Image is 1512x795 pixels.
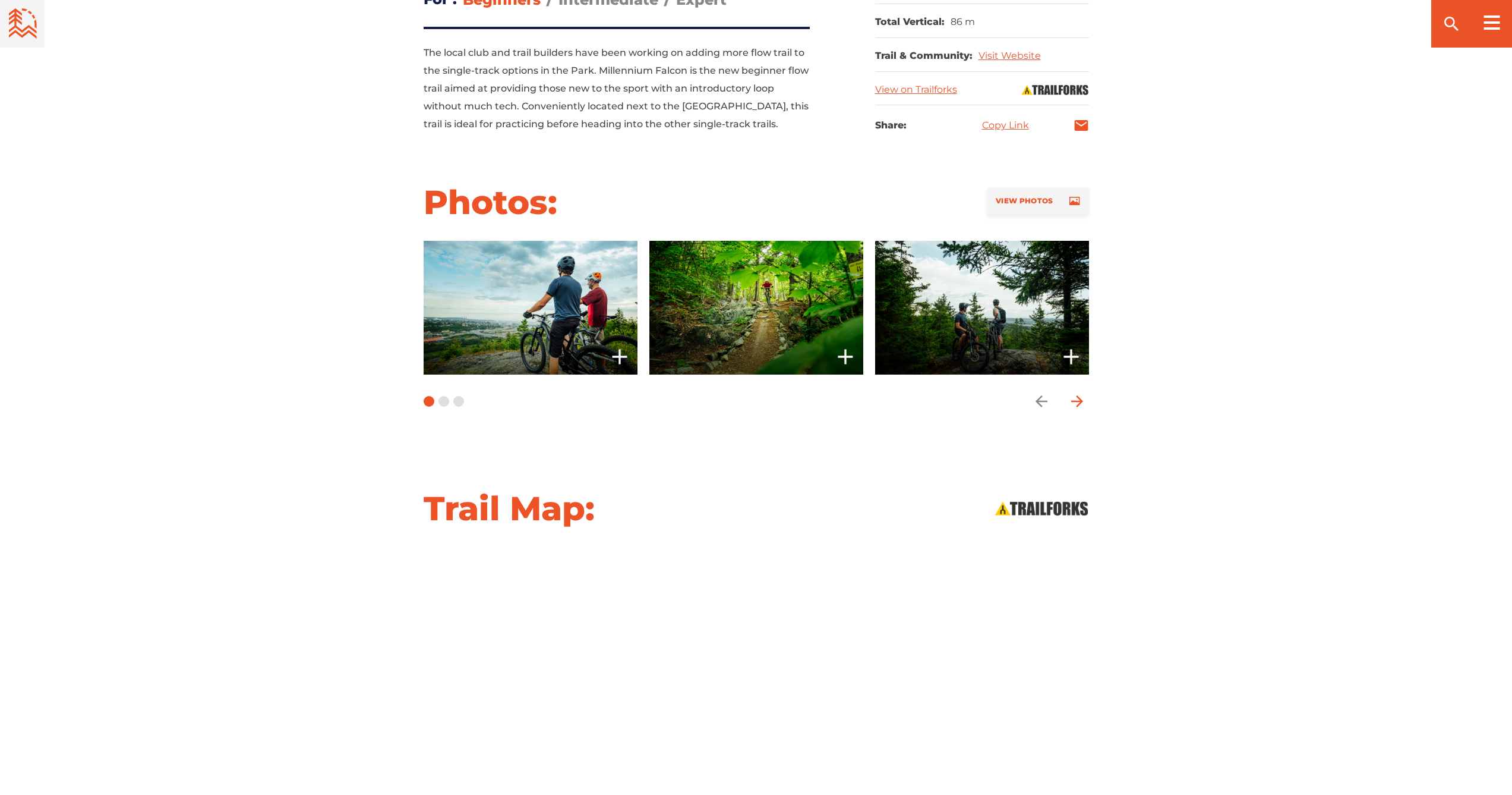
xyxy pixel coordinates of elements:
[834,345,857,369] ion-icon: add
[978,50,1041,61] a: Visit Website
[1033,392,1050,410] ion-icon: arrow back
[875,84,957,95] a: View on Trailforks
[1030,375,1089,428] div: Carousel Navigation
[875,117,907,134] h3: Share:
[951,16,975,29] dd: 86 m
[1068,392,1086,410] ion-icon: arrow forward
[875,50,973,62] dt: Trail & Community:
[994,500,1089,517] img: View on Trailforks.com
[982,121,1029,130] a: Copy Link
[1074,118,1089,133] a: mail
[424,181,557,223] h2: Photos:
[996,196,1053,205] span: View Photos
[424,375,464,428] div: Carousel Pagination
[1442,14,1461,33] ion-icon: search
[424,396,434,407] button: Carousel Page 1 (Current Slide)
[438,396,449,407] button: Carousel Page 2
[424,488,595,529] h2: Trail Map:
[1021,84,1089,96] img: Trailforks
[608,345,632,369] ion-icon: add
[424,44,810,133] p: The local club and trail builders have been working on adding more flow trail to the single-track...
[1059,345,1083,369] ion-icon: add
[875,16,945,29] dt: Total Vertical:
[453,396,464,407] button: Carousel Page 3
[987,187,1088,214] a: View Photos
